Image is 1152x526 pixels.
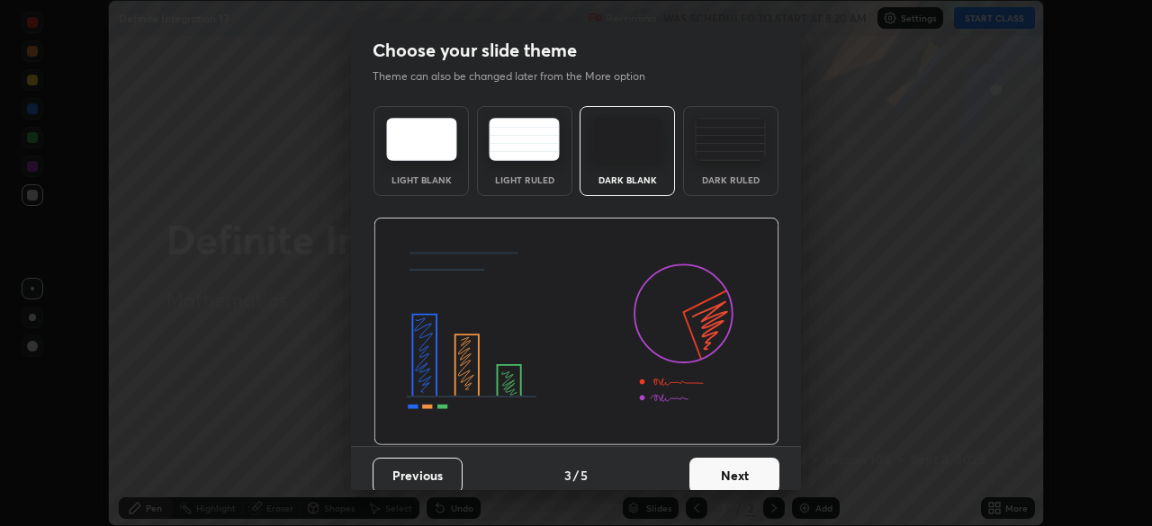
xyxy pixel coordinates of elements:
div: Dark Blank [591,175,663,184]
img: lightTheme.e5ed3b09.svg [386,118,457,161]
img: darkThemeBanner.d06ce4a2.svg [373,218,779,446]
h2: Choose your slide theme [373,39,577,62]
div: Dark Ruled [695,175,767,184]
button: Previous [373,458,463,494]
div: Light Ruled [489,175,561,184]
img: darkTheme.f0cc69e5.svg [592,118,663,161]
button: Next [689,458,779,494]
img: darkRuledTheme.de295e13.svg [695,118,766,161]
div: Light Blank [385,175,457,184]
h4: 3 [564,466,571,485]
p: Theme can also be changed later from the More option [373,68,664,85]
h4: / [573,466,579,485]
h4: 5 [580,466,588,485]
img: lightRuledTheme.5fabf969.svg [489,118,560,161]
